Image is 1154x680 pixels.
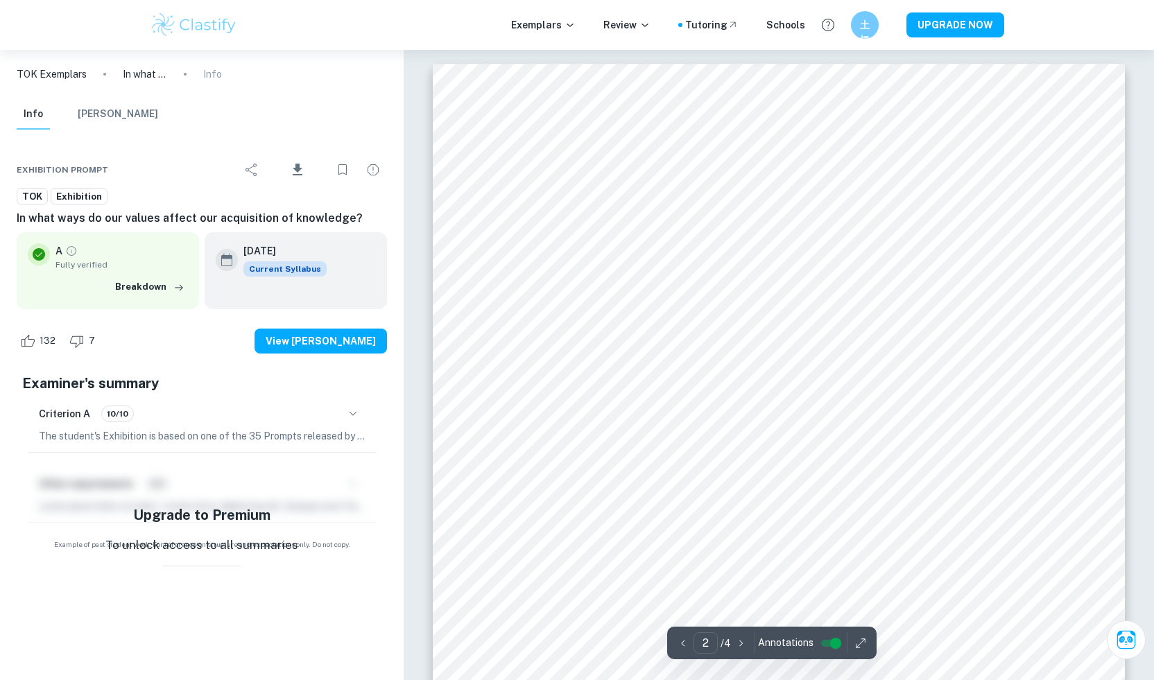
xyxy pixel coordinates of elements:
[17,539,387,550] span: Example of past student work. For reference on structure and expectations only. Do not copy.
[17,67,87,82] a: TOK Exemplars
[511,17,576,33] p: Exemplars
[22,373,381,394] h5: Examiner's summary
[851,11,879,39] button: 土橋
[159,566,246,595] button: View Plans
[133,505,270,525] h5: Upgrade to Premium
[203,67,222,82] p: Info
[255,329,387,354] button: View [PERSON_NAME]
[816,13,840,37] button: Help and Feedback
[243,261,327,277] div: This exemplar is based on the current syllabus. Feel free to refer to it for inspiration/ideas wh...
[329,156,356,184] div: Bookmark
[17,188,48,205] a: TOK
[150,11,238,39] img: Clastify logo
[55,259,188,271] span: Fully verified
[721,636,731,651] p: / 4
[39,406,90,421] h6: Criterion A
[81,334,103,348] span: 7
[51,190,107,204] span: Exhibition
[51,188,107,205] a: Exhibition
[17,190,47,204] span: TOK
[243,243,316,259] h6: [DATE]
[17,210,387,227] h6: In what ways do our values affect our acquisition of knowledge?
[17,164,108,176] span: Exhibition Prompt
[758,636,813,650] span: Annotations
[78,99,158,130] button: [PERSON_NAME]
[766,17,805,33] a: Schools
[66,330,103,352] div: Dislike
[112,277,188,297] button: Breakdown
[123,67,167,82] p: In what ways do our values affect our acquisition of knowledge?
[857,17,873,33] h6: 土橋
[906,12,1004,37] button: UPGRADE NOW
[105,537,298,555] p: To unlock access to all summaries
[102,408,133,420] span: 10/10
[268,152,326,188] div: Download
[32,334,63,348] span: 132
[603,17,651,33] p: Review
[1107,620,1146,659] button: Ask Clai
[359,156,387,184] div: Report issue
[238,156,266,184] div: Share
[17,99,50,130] button: Info
[685,17,739,33] a: Tutoring
[17,330,63,352] div: Like
[65,245,78,257] a: Grade fully verified
[55,243,62,259] p: A
[243,261,327,277] span: Current Syllabus
[39,428,365,444] p: The student's Exhibition is based on one of the 35 Prompts released by the IBO for the examinatio...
